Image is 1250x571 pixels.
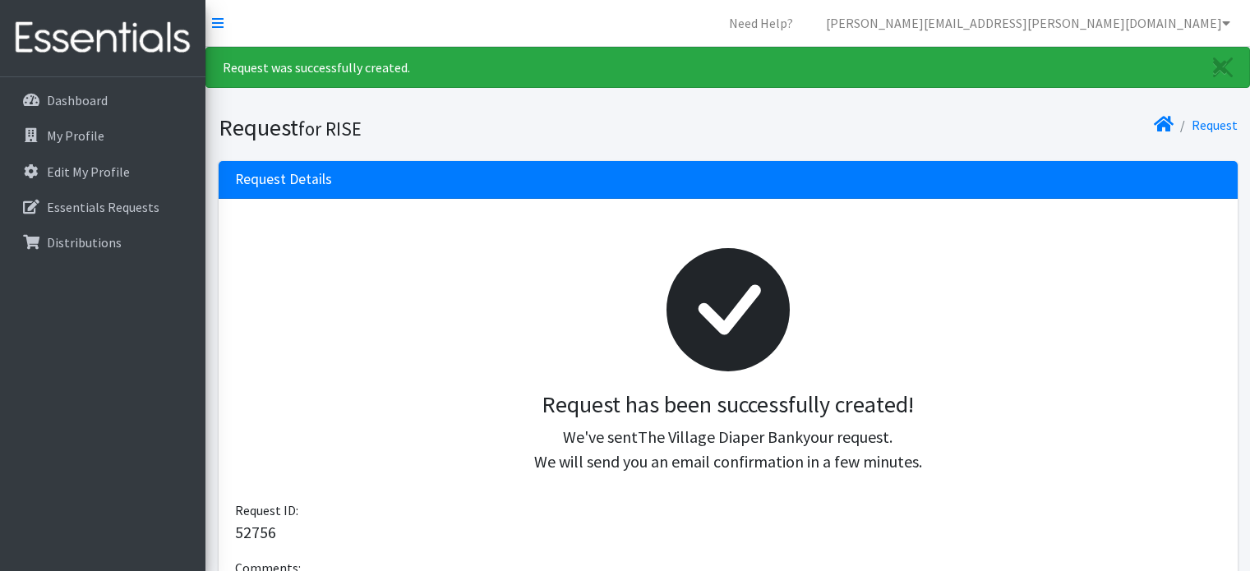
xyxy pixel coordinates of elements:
[205,47,1250,88] div: Request was successfully created.
[47,199,159,215] p: Essentials Requests
[7,84,199,117] a: Dashboard
[7,119,199,152] a: My Profile
[235,171,332,188] h3: Request Details
[1197,48,1249,87] a: Close
[298,117,362,140] small: for RISE
[248,425,1208,474] p: We've sent your request. We will send you an email confirmation in a few minutes.
[47,92,108,108] p: Dashboard
[1192,117,1238,133] a: Request
[813,7,1243,39] a: [PERSON_NAME][EMAIL_ADDRESS][PERSON_NAME][DOMAIN_NAME]
[219,113,722,142] h1: Request
[47,234,122,251] p: Distributions
[47,163,130,180] p: Edit My Profile
[7,226,199,259] a: Distributions
[248,391,1208,419] h3: Request has been successfully created!
[638,426,803,447] span: The Village Diaper Bank
[7,191,199,223] a: Essentials Requests
[235,502,298,518] span: Request ID:
[47,127,104,144] p: My Profile
[7,11,199,66] img: HumanEssentials
[7,155,199,188] a: Edit My Profile
[716,7,806,39] a: Need Help?
[235,520,1221,545] p: 52756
